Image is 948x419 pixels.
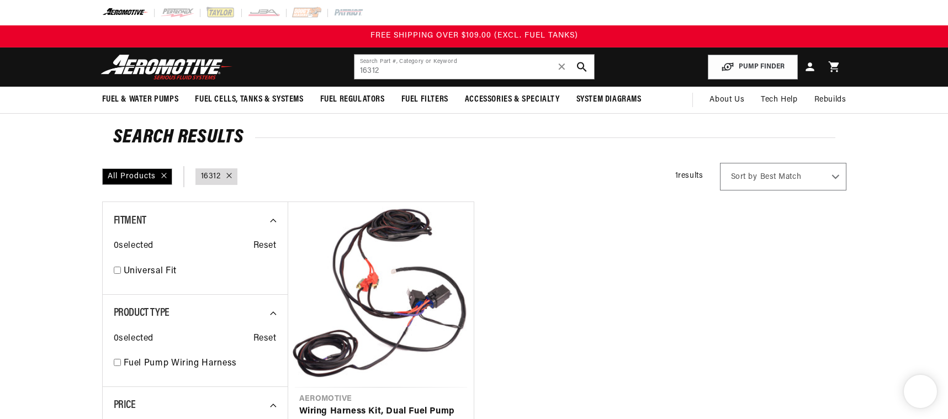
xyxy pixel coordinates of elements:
[312,87,393,113] summary: Fuel Regulators
[568,87,650,113] summary: System Diagrams
[114,215,146,226] span: Fitment
[457,87,568,113] summary: Accessories & Specialty
[354,55,594,79] input: Search by Part Number, Category or Keyword
[201,171,221,183] a: 16312
[320,94,385,105] span: Fuel Regulators
[113,129,835,147] h2: Search Results
[114,332,153,346] span: 0 selected
[94,87,187,113] summary: Fuel & Water Pumps
[299,405,463,419] a: Wiring Harness Kit, Dual Fuel Pump
[253,332,277,346] span: Reset
[102,168,172,185] div: All Products
[401,94,448,105] span: Fuel Filters
[701,87,753,113] a: About Us
[731,172,758,183] span: Sort by
[195,94,303,105] span: Fuel Cells, Tanks & Systems
[98,54,236,80] img: Aeromotive
[675,172,703,180] span: 1 results
[124,357,277,371] a: Fuel Pump Wiring Harness
[814,94,846,106] span: Rebuilds
[102,94,179,105] span: Fuel & Water Pumps
[806,87,855,113] summary: Rebuilds
[465,94,560,105] span: Accessories & Specialty
[114,307,170,319] span: Product Type
[720,163,846,190] select: Sort by
[761,94,797,106] span: Tech Help
[753,87,806,113] summary: Tech Help
[709,96,744,104] span: About Us
[557,58,567,76] span: ✕
[114,239,153,253] span: 0 selected
[576,94,642,105] span: System Diagrams
[393,87,457,113] summary: Fuel Filters
[370,31,578,40] span: FREE SHIPPING OVER $109.00 (EXCL. FUEL TANKS)
[570,55,594,79] button: search button
[114,400,136,411] span: Price
[187,87,311,113] summary: Fuel Cells, Tanks & Systems
[708,55,798,79] button: PUMP FINDER
[253,239,277,253] span: Reset
[124,264,277,279] a: Universal Fit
